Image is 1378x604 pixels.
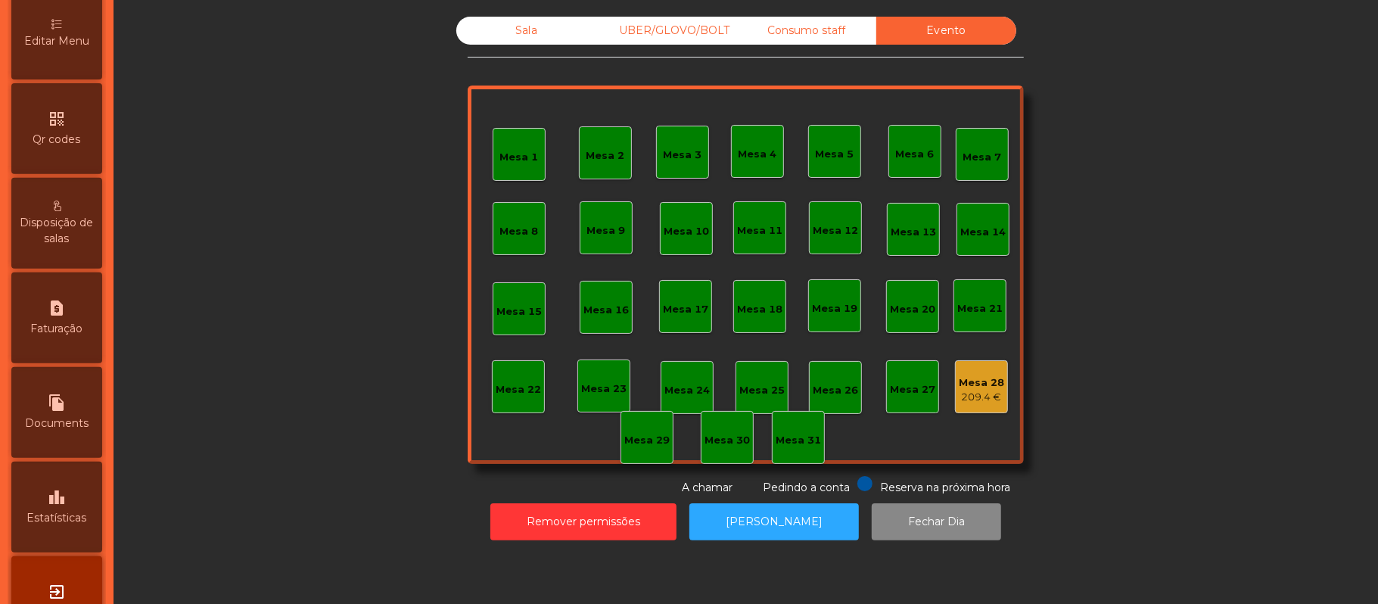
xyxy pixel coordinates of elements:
div: Mesa 24 [664,383,710,398]
div: Evento [876,17,1016,45]
button: Fechar Dia [872,503,1001,540]
i: leaderboard [48,488,66,506]
div: Sala [456,17,596,45]
div: Mesa 18 [737,302,782,317]
div: Mesa 25 [739,383,785,398]
div: Mesa 5 [816,147,854,162]
div: Mesa 3 [664,148,702,163]
span: Qr codes [33,132,81,148]
div: Mesa 29 [624,433,670,448]
div: 209.4 € [959,390,1004,405]
div: Mesa 2 [586,148,625,163]
div: Mesa 19 [812,301,857,316]
span: Disposição de salas [15,215,98,247]
div: Mesa 23 [581,381,627,397]
div: Consumo staff [736,17,876,45]
div: Mesa 16 [583,303,629,318]
div: Mesa 9 [587,223,626,238]
div: Mesa 6 [896,147,935,162]
div: Mesa 11 [737,223,782,238]
div: Mesa 17 [663,302,708,317]
button: Remover permissões [490,503,677,540]
span: Estatísticas [27,510,87,526]
div: Mesa 1 [500,150,539,165]
span: Pedindo a conta [763,481,850,494]
span: Editar Menu [24,33,89,49]
div: Mesa 13 [891,225,936,240]
i: request_page [48,299,66,317]
i: exit_to_app [48,583,66,601]
div: Mesa 28 [959,375,1004,391]
span: Documents [25,416,89,431]
div: Mesa 15 [496,304,542,319]
div: Mesa 10 [664,224,709,239]
div: Mesa 8 [500,224,539,239]
span: A chamar [682,481,733,494]
span: Faturação [31,321,83,337]
div: Mesa 30 [705,433,750,448]
div: Mesa 7 [963,150,1002,165]
div: Mesa 22 [496,382,541,397]
div: Mesa 12 [813,223,858,238]
div: Mesa 31 [776,433,821,448]
div: Mesa 26 [813,383,858,398]
i: qr_code [48,110,66,128]
div: Mesa 20 [890,302,935,317]
div: Mesa 27 [890,382,935,397]
button: [PERSON_NAME] [689,503,859,540]
div: Mesa 14 [960,225,1006,240]
i: file_copy [48,394,66,412]
span: Reserva na próxima hora [880,481,1010,494]
div: UBER/GLOVO/BOLT [596,17,736,45]
div: Mesa 21 [957,301,1003,316]
div: Mesa 4 [739,147,777,162]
